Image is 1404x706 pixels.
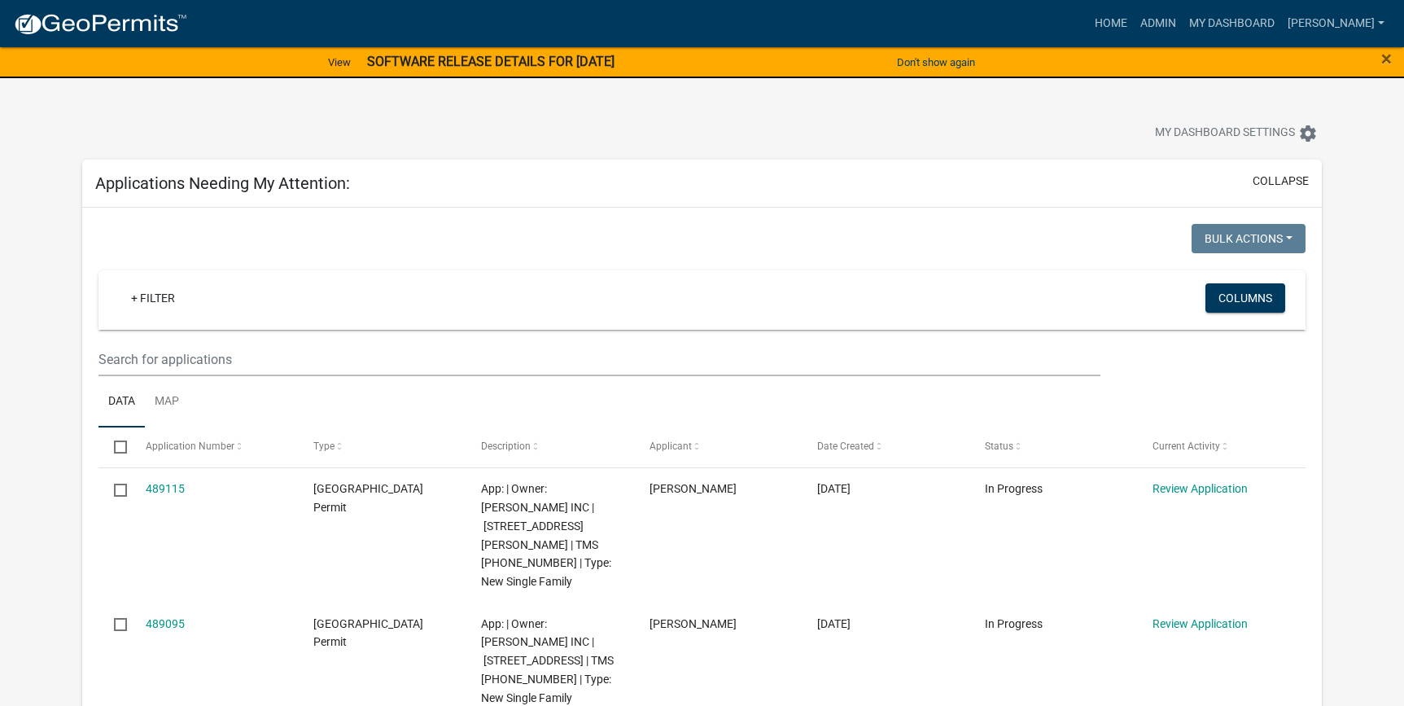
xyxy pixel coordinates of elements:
datatable-header-cell: Applicant [633,428,801,467]
span: App: | Owner: D R HORTON INC | 8 CASTLE HILL Dr | TMS 091-02-00-165 | Type: New Single Family [481,617,614,704]
span: Date Created [817,441,874,452]
span: Description [481,441,531,452]
button: Close [1381,49,1392,68]
span: My Dashboard Settings [1155,124,1295,143]
button: Columns [1205,283,1285,313]
a: Review Application [1153,482,1248,495]
button: Bulk Actions [1192,224,1306,253]
datatable-header-cell: Select [98,428,129,467]
datatable-header-cell: Current Activity [1137,428,1305,467]
span: Current Activity [1153,441,1220,452]
a: + Filter [118,283,188,313]
a: 489095 [146,617,185,630]
datatable-header-cell: Description [466,428,633,467]
span: Jasper County Building Permit [313,617,423,649]
button: My Dashboard Settingssettings [1142,117,1331,149]
span: In Progress [985,482,1043,495]
span: 10/07/2025 [817,482,851,495]
datatable-header-cell: Status [969,428,1137,467]
span: Lisa Johnston [650,617,737,630]
a: Home [1088,8,1134,39]
h5: Applications Needing My Attention: [95,173,350,193]
span: In Progress [985,617,1043,630]
span: App: | Owner: D R HORTON INC | 186 CASTLE HILL Rd | TMS 091-02-00-173 | Type: New Single Family [481,482,611,588]
a: [PERSON_NAME] [1281,8,1391,39]
a: Map [145,376,189,428]
a: Data [98,376,145,428]
span: Application Number [146,441,234,452]
span: Applicant [650,441,692,452]
span: Type [313,441,335,452]
span: 10/07/2025 [817,617,851,630]
strong: SOFTWARE RELEASE DETAILS FOR [DATE] [367,54,615,69]
datatable-header-cell: Type [298,428,466,467]
span: Status [985,441,1013,452]
input: Search for applications [98,343,1100,376]
datatable-header-cell: Date Created [802,428,969,467]
i: settings [1298,124,1318,143]
span: Lisa Johnston [650,482,737,495]
a: 489115 [146,482,185,495]
a: Admin [1134,8,1183,39]
a: View [321,49,357,76]
button: Don't show again [890,49,982,76]
a: Review Application [1153,617,1248,630]
button: collapse [1253,173,1309,190]
a: My Dashboard [1183,8,1281,39]
datatable-header-cell: Application Number [130,428,298,467]
span: Jasper County Building Permit [313,482,423,514]
span: × [1381,47,1392,70]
